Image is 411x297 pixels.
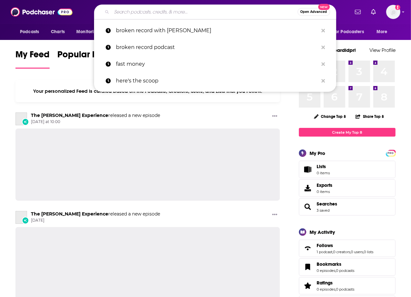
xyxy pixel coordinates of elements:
[317,182,332,188] span: Exports
[317,243,373,248] a: Follows
[299,240,396,257] span: Follows
[301,10,327,14] span: Open Advanced
[317,243,333,248] span: Follows
[11,6,72,18] img: Podchaser - Follow, Share and Rate Podcasts
[299,161,396,178] a: Lists
[310,229,335,235] div: My Activity
[335,287,336,292] span: ,
[76,27,99,36] span: Monitoring
[15,49,50,69] a: My Feed
[94,5,336,19] div: Search podcasts, credits, & more...
[31,112,160,119] h3: released a new episode
[15,211,27,224] a: The Joe Rogan Experience
[15,49,50,64] span: My Feed
[333,27,364,36] span: For Podcasters
[51,27,65,36] span: Charts
[270,112,280,120] button: Show More Button
[386,5,400,19] img: User Profile
[369,47,396,53] a: View Profile
[31,218,160,223] span: [DATE]
[112,7,298,17] input: Search podcasts, credits, & more...
[299,179,396,197] a: Exports
[386,5,400,19] span: Logged in as shubbardidpr
[301,263,314,272] a: Bookmarks
[336,268,354,273] a: 0 podcasts
[299,128,396,137] a: Create My Top 8
[336,287,354,292] a: 0 podcasts
[47,26,69,38] a: Charts
[317,189,332,194] span: 0 items
[15,80,280,102] div: Your personalized Feed is curated based on the Podcasts, Creators, Users, and Lists that you Follow.
[317,280,354,286] a: Ratings
[317,280,333,286] span: Ratings
[368,6,378,17] a: Show notifications dropdown
[355,110,384,123] button: Share Top 8
[301,165,314,174] span: Lists
[31,211,160,217] h3: released a new episode
[387,151,395,156] span: PRO
[94,39,336,56] a: broken record podcast
[299,277,396,294] span: Ratings
[116,56,318,72] p: fast money
[94,22,336,39] a: broken record with [PERSON_NAME]
[395,5,400,10] svg: Add a profile image
[363,250,364,254] span: ,
[301,281,314,290] a: Ratings
[317,261,341,267] span: Bookmarks
[116,22,318,39] p: broken record with rick rubin
[332,250,333,254] span: ,
[116,72,318,89] p: here's the scoop
[350,250,351,254] span: ,
[317,268,335,273] a: 0 episodes
[31,119,160,125] span: [DATE] at 10:00
[116,39,318,56] p: broken record podcast
[310,150,325,156] div: My Pro
[301,184,314,193] span: Exports
[15,26,47,38] button: open menu
[317,164,330,169] span: Lists
[352,6,363,17] a: Show notifications dropdown
[15,112,27,125] a: The Joe Rogan Experience
[310,112,350,120] button: Change Top 8
[299,198,396,216] span: Searches
[301,202,314,211] a: Searches
[317,208,330,213] a: 3 saved
[333,250,350,254] a: 0 creators
[364,250,373,254] a: 0 lists
[351,250,363,254] a: 0 users
[57,49,112,64] span: Popular Feed
[318,4,330,10] span: New
[270,211,280,219] button: Show More Button
[317,250,332,254] a: 1 podcast
[20,27,39,36] span: Podcasts
[335,268,336,273] span: ,
[329,26,373,38] button: open menu
[57,49,112,69] a: Popular Feed
[22,118,29,125] div: New Episode
[387,150,395,155] a: PRO
[72,26,108,38] button: open menu
[317,287,335,292] a: 0 episodes
[31,112,108,118] a: The Joe Rogan Experience
[317,164,326,169] span: Lists
[31,211,108,217] a: The Joe Rogan Experience
[372,26,396,38] button: open menu
[317,261,354,267] a: Bookmarks
[386,5,400,19] button: Show profile menu
[301,244,314,253] a: Follows
[317,201,337,207] a: Searches
[94,56,336,72] a: fast money
[298,8,330,16] button: Open AdvancedNew
[94,72,336,89] a: here's the scoop
[22,217,29,224] div: New Episode
[317,171,330,175] span: 0 items
[377,27,387,36] span: More
[299,258,396,276] span: Bookmarks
